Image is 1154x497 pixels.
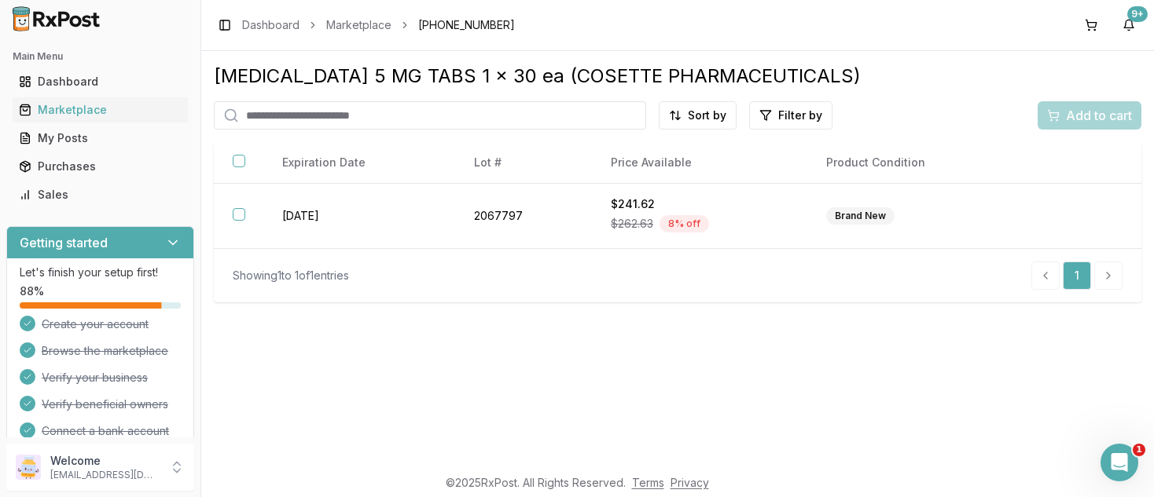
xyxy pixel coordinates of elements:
span: Verify your business [42,370,148,386]
img: RxPost Logo [6,6,107,31]
button: Dashboard [6,69,194,94]
nav: pagination [1031,261,1123,290]
a: Marketplace [13,96,188,124]
nav: breadcrumb [242,17,515,33]
a: Dashboard [242,17,300,33]
p: Let's finish your setup first! [20,265,181,280]
div: [MEDICAL_DATA] 5 MG TABS 1 x 30 ea (COSETTE PHARMACEUTICALS) [214,64,1141,89]
a: 1 [1063,261,1091,290]
div: 9+ [1127,6,1148,22]
span: Verify beneficial owners [42,397,168,412]
button: Purchases [6,154,194,179]
span: $262.63 [611,216,653,232]
span: 88 % [20,283,44,299]
div: Sales [19,187,182,203]
a: Purchases [13,152,188,181]
p: Welcome [50,453,160,469]
iframe: Intercom live chat [1101,444,1138,481]
h3: Getting started [20,233,108,252]
a: Dashboard [13,68,188,96]
button: My Posts [6,126,194,151]
th: Lot # [455,142,592,184]
span: Sort by [688,108,726,123]
a: Privacy [671,476,709,489]
a: Marketplace [326,17,391,33]
div: Showing 1 to 1 of 1 entries [233,268,349,283]
div: Dashboard [19,74,182,90]
button: 9+ [1116,13,1141,38]
span: [PHONE_NUMBER] [418,17,515,33]
button: Sort by [659,101,737,130]
button: Marketplace [6,97,194,122]
span: Filter by [778,108,822,123]
a: Terms [632,476,664,489]
th: Price Available [592,142,807,184]
span: Create your account [42,316,149,332]
span: 1 [1133,444,1145,456]
div: Brand New [826,207,895,225]
div: 8 % off [660,215,709,232]
div: Purchases [19,159,182,174]
button: Sales [6,182,194,207]
div: Marketplace [19,102,182,118]
a: My Posts [13,124,188,152]
h2: Main Menu [13,50,188,63]
div: $241.62 [611,196,788,212]
span: Connect a bank account [42,423,169,439]
a: Sales [13,181,188,209]
img: User avatar [16,455,41,480]
p: [EMAIL_ADDRESS][DOMAIN_NAME] [50,469,160,481]
td: 2067797 [455,184,592,249]
th: Expiration Date [263,142,455,184]
button: Filter by [749,101,832,130]
span: Browse the marketplace [42,343,168,359]
td: [DATE] [263,184,455,249]
th: Product Condition [807,142,1024,184]
div: My Posts [19,130,182,146]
